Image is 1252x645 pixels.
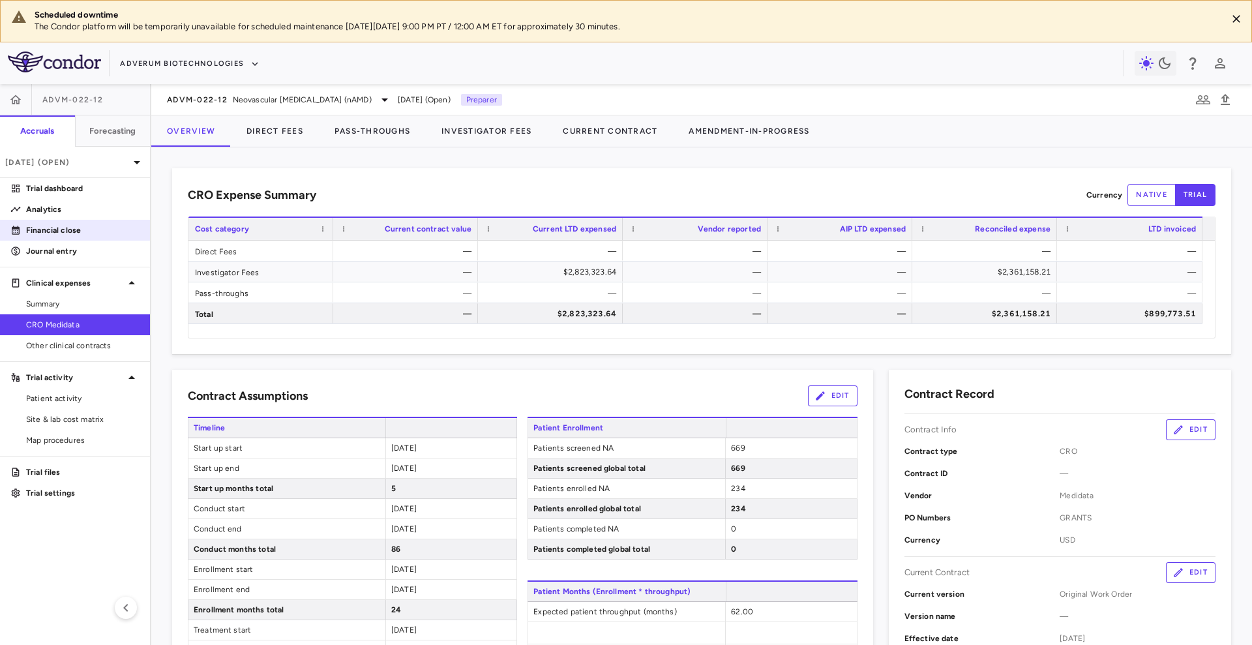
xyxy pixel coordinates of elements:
[1060,633,1215,644] span: [DATE]
[490,282,616,303] div: —
[634,303,761,324] div: —
[26,393,140,404] span: Patient activity
[731,504,745,513] span: 234
[731,484,745,493] span: 234
[151,115,231,147] button: Overview
[391,524,417,533] span: [DATE]
[840,224,906,233] span: AIP LTD expensed
[391,484,396,493] span: 5
[188,458,385,478] span: Start up end
[779,262,906,282] div: —
[35,21,1216,33] p: The Condor platform will be temporarily unavailable for scheduled maintenance [DATE][DATE] 9:00 P...
[1060,588,1215,600] span: Original Work Order
[528,479,725,498] span: Patients enrolled NA
[924,241,1051,262] div: —
[188,600,385,620] span: Enrollment months total
[1127,184,1176,206] button: native
[731,443,745,453] span: 669
[26,224,140,236] p: Financial close
[1060,490,1215,502] span: Medidata
[391,504,417,513] span: [DATE]
[231,115,319,147] button: Direct Fees
[1227,9,1246,29] button: Close
[426,115,547,147] button: Investigator Fees
[904,468,1060,479] p: Contract ID
[26,319,140,331] span: CRO Medidata
[528,519,725,539] span: Patients completed NA
[904,567,970,578] p: Current Contract
[345,262,471,282] div: —
[188,580,385,599] span: Enrollment end
[528,602,725,622] span: Expected patient throughput (months)
[528,438,725,458] span: Patients screened NA
[1060,445,1215,457] span: CRO
[1069,241,1196,262] div: —
[461,94,502,106] p: Preparer
[385,224,471,233] span: Current contract value
[924,282,1051,303] div: —
[120,53,260,74] button: Adverum Biotechnologies
[345,303,471,324] div: —
[188,479,385,498] span: Start up months total
[779,303,906,324] div: —
[188,438,385,458] span: Start up start
[528,418,725,438] span: Patient Enrollment
[924,303,1051,324] div: $2,361,158.21
[188,282,333,303] div: Pass-throughs
[188,560,385,579] span: Enrollment start
[1166,419,1215,440] button: Edit
[634,282,761,303] div: —
[904,490,1060,502] p: Vendor
[731,464,745,473] span: 669
[188,387,308,405] h6: Contract Assumptions
[188,519,385,539] span: Conduct end
[188,303,333,323] div: Total
[1060,512,1215,524] span: GRANTS
[391,443,417,453] span: [DATE]
[398,94,451,106] span: [DATE] (Open)
[1060,534,1215,546] span: USD
[1148,224,1196,233] span: LTD invoiced
[391,545,400,554] span: 86
[698,224,761,233] span: Vendor reported
[808,385,857,406] button: Edit
[167,95,228,105] span: ADVM-022-12
[188,262,333,282] div: Investigator Fees
[975,224,1051,233] span: Reconciled expense
[904,610,1060,622] p: Version name
[731,545,736,554] span: 0
[490,241,616,262] div: —
[345,241,471,262] div: —
[188,241,333,261] div: Direct Fees
[391,464,417,473] span: [DATE]
[319,115,426,147] button: Pass-Throughs
[533,224,616,233] span: Current LTD expensed
[904,445,1060,457] p: Contract type
[1069,282,1196,303] div: —
[5,157,129,168] p: [DATE] (Open)
[904,512,1060,524] p: PO Numbers
[26,183,140,194] p: Trial dashboard
[904,633,1060,644] p: Effective date
[188,418,385,438] span: Timeline
[26,434,140,446] span: Map procedures
[188,187,316,204] h6: CRO Expense Summary
[42,95,103,105] span: ADVM-022-12
[1069,262,1196,282] div: —
[528,499,725,518] span: Patients enrolled global total
[904,534,1060,546] p: Currency
[391,585,417,594] span: [DATE]
[89,125,136,137] h6: Forecasting
[634,262,761,282] div: —
[634,241,761,262] div: —
[1175,184,1215,206] button: trial
[26,277,124,289] p: Clinical expenses
[26,245,140,257] p: Journal entry
[26,203,140,215] p: Analytics
[195,224,249,233] span: Cost category
[731,524,736,533] span: 0
[779,241,906,262] div: —
[528,458,725,478] span: Patients screened global total
[547,115,673,147] button: Current Contract
[673,115,825,147] button: Amendment-In-Progress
